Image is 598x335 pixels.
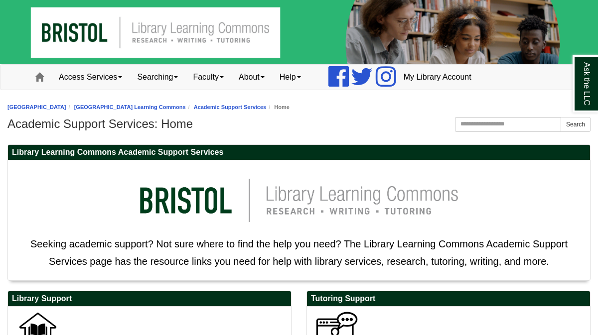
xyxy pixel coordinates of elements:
[7,104,66,110] a: [GEOGRAPHIC_DATA]
[8,145,590,160] h2: Library Learning Commons Academic Support Services
[125,165,473,235] img: llc logo
[272,65,308,90] a: Help
[396,65,479,90] a: My Library Account
[7,103,591,112] nav: breadcrumb
[266,103,290,112] li: Home
[30,238,568,267] span: Seeking academic support? Not sure where to find the help you need? The Library Learning Commons ...
[8,291,291,307] h2: Library Support
[7,117,591,131] h1: Academic Support Services: Home
[561,117,591,132] button: Search
[231,65,272,90] a: About
[307,291,590,307] h2: Tutoring Support
[51,65,130,90] a: Access Services
[185,65,231,90] a: Faculty
[130,65,185,90] a: Searching
[74,104,186,110] a: [GEOGRAPHIC_DATA] Learning Commons
[194,104,267,110] a: Academic Support Services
